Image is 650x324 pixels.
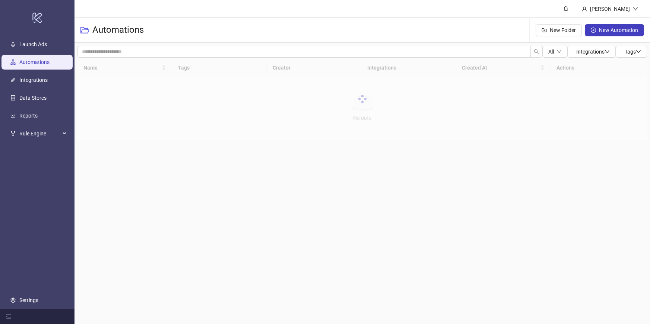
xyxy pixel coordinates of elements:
[92,24,144,36] h3: Automations
[10,131,16,136] span: fork
[550,27,576,33] span: New Folder
[563,6,568,11] span: bell
[633,6,638,12] span: down
[587,5,633,13] div: [PERSON_NAME]
[557,49,561,54] span: down
[605,49,610,54] span: down
[536,24,582,36] button: New Folder
[534,49,539,54] span: search
[19,59,50,65] a: Automations
[636,49,641,54] span: down
[585,24,644,36] button: New Automation
[542,46,567,58] button: Alldown
[80,26,89,35] span: folder-open
[582,6,587,12] span: user
[616,46,647,58] button: Tagsdown
[19,113,38,119] a: Reports
[576,49,610,55] span: Integrations
[19,41,47,47] a: Launch Ads
[542,28,547,33] span: folder-add
[548,49,554,55] span: All
[625,49,641,55] span: Tags
[19,95,47,101] a: Data Stores
[19,297,38,303] a: Settings
[19,126,60,141] span: Rule Engine
[19,77,48,83] a: Integrations
[6,314,11,319] span: menu-fold
[567,46,616,58] button: Integrationsdown
[599,27,638,33] span: New Automation
[591,28,596,33] span: plus-circle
